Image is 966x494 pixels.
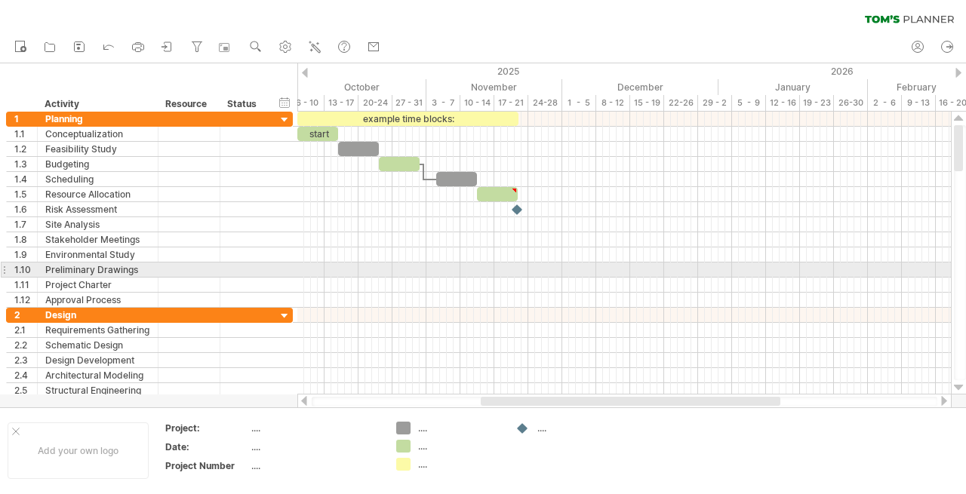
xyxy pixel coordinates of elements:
[14,172,37,186] div: 1.4
[528,95,562,111] div: 24-28
[800,95,834,111] div: 19 - 23
[494,95,528,111] div: 17 - 21
[165,97,211,112] div: Resource
[297,127,338,141] div: start
[251,440,378,453] div: ....
[165,459,248,472] div: Project Number
[45,353,150,367] div: Design Development
[392,95,426,111] div: 27 - 31
[14,142,37,156] div: 1.2
[14,232,37,247] div: 1.8
[537,422,620,434] div: ....
[325,95,358,111] div: 13 - 17
[418,440,500,453] div: ....
[45,383,150,397] div: Structural Engineering
[270,79,426,95] div: October 2025
[45,368,150,382] div: Architectural Modeling
[766,95,800,111] div: 12 - 16
[165,422,248,434] div: Project:
[45,187,150,201] div: Resource Allocation
[562,79,718,95] div: December 2025
[732,95,766,111] div: 5 - 9
[460,95,494,111] div: 10 - 14
[596,95,630,111] div: 8 - 12
[698,95,732,111] div: 29 - 2
[14,368,37,382] div: 2.4
[45,262,150,277] div: Preliminary Drawings
[418,422,500,434] div: ....
[45,142,150,156] div: Feasibility Study
[45,308,150,322] div: Design
[834,95,868,111] div: 26-30
[14,338,37,352] div: 2.2
[902,95,936,111] div: 9 - 13
[14,202,37,216] div: 1.6
[227,97,260,112] div: Status
[45,232,150,247] div: Stakeholder Meetings
[8,422,149,479] div: Add your own logo
[358,95,392,111] div: 20-24
[45,202,150,216] div: Risk Assessment
[14,353,37,367] div: 2.3
[291,95,325,111] div: 6 - 10
[45,338,150,352] div: Schematic Design
[14,262,37,277] div: 1.10
[14,383,37,397] div: 2.5
[45,112,150,126] div: Planning
[562,95,596,111] div: 1 - 5
[297,112,518,126] div: example time blocks:
[718,79,868,95] div: January 2026
[165,440,248,453] div: Date:
[14,112,37,126] div: 1
[14,187,37,201] div: 1.5
[14,247,37,262] div: 1.9
[45,172,150,186] div: Scheduling
[251,459,378,472] div: ....
[14,157,37,171] div: 1.3
[14,293,37,307] div: 1.12
[45,97,149,112] div: Activity
[45,217,150,232] div: Site Analysis
[14,217,37,232] div: 1.7
[251,422,378,434] div: ....
[14,323,37,337] div: 2.1
[630,95,664,111] div: 15 - 19
[45,127,150,141] div: Conceptualization
[418,458,500,471] div: ....
[45,278,150,292] div: Project Charter
[14,308,37,322] div: 2
[14,127,37,141] div: 1.1
[14,278,37,292] div: 1.11
[45,157,150,171] div: Budgeting
[664,95,698,111] div: 22-26
[426,95,460,111] div: 3 - 7
[45,293,150,307] div: Approval Process
[45,323,150,337] div: Requirements Gathering
[45,247,150,262] div: Environmental Study
[868,95,902,111] div: 2 - 6
[426,79,562,95] div: November 2025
